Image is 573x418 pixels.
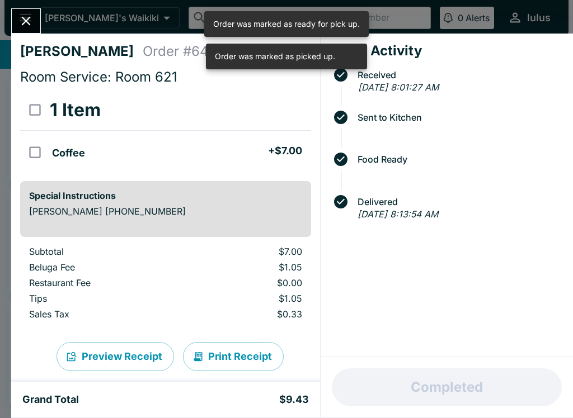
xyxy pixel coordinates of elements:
h5: Coffee [52,146,85,160]
span: Sent to Kitchen [352,112,564,122]
h5: Grand Total [22,393,79,406]
h4: [PERSON_NAME] [20,43,143,60]
p: Sales Tax [29,308,183,320]
span: Food Ready [352,154,564,164]
p: $7.00 [201,246,302,257]
span: Received [352,70,564,80]
button: Close [12,9,40,33]
h4: Order # 648872 [143,43,242,60]
h3: 1 Item [50,99,101,121]
span: Room Service: Room 621 [20,69,177,85]
table: orders table [20,246,311,324]
p: $0.00 [201,277,302,288]
button: Print Receipt [183,342,284,371]
em: [DATE] 8:01:27 AM [358,82,439,93]
p: $1.05 [201,262,302,273]
p: Beluga Fee [29,262,183,273]
h5: + $7.00 [268,144,302,158]
div: Order was marked as ready for pick up. [213,15,360,34]
span: Delivered [352,197,564,207]
h5: $9.43 [279,393,309,406]
table: orders table [20,90,311,172]
p: Tips [29,293,183,304]
h6: Special Instructions [29,190,302,201]
em: [DATE] 8:13:54 AM [358,208,438,220]
h4: Order Activity [330,42,564,59]
p: $1.05 [201,293,302,304]
p: $0.33 [201,308,302,320]
p: Subtotal [29,246,183,257]
p: Restaurant Fee [29,277,183,288]
button: Preview Receipt [57,342,174,371]
div: Order was marked as picked up. [215,47,335,66]
p: [PERSON_NAME] [PHONE_NUMBER] [29,206,302,217]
